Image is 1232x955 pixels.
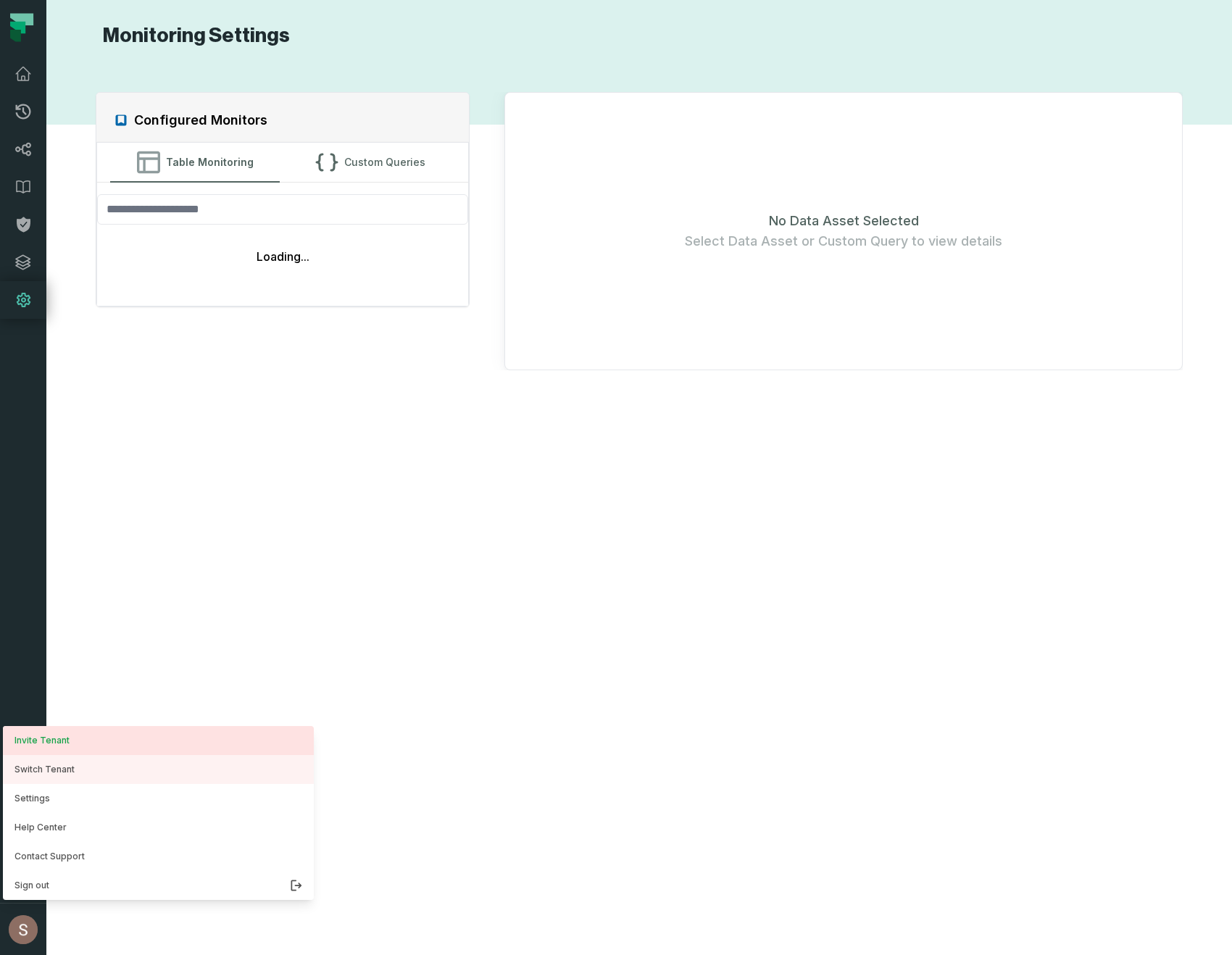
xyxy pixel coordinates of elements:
div: Loading... [97,236,469,277]
button: Table Monitoring [110,143,280,182]
a: Help Center [3,813,314,842]
img: avatar of Shay Gafniel [9,915,38,944]
button: Switch Tenant [3,755,314,784]
span: Select Data Asset or Custom Query to view details [685,231,1002,251]
h1: Monitoring Settings [96,23,290,49]
button: Settings [3,784,314,813]
a: Contact Support [3,842,314,871]
button: Sign out [3,871,314,900]
h2: Configured Monitors [134,110,267,130]
a: Invite Tenant [3,726,314,755]
div: avatar of Shay Gafniel [3,726,314,900]
span: No Data Asset Selected [769,211,919,231]
button: Custom Queries [286,143,455,182]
